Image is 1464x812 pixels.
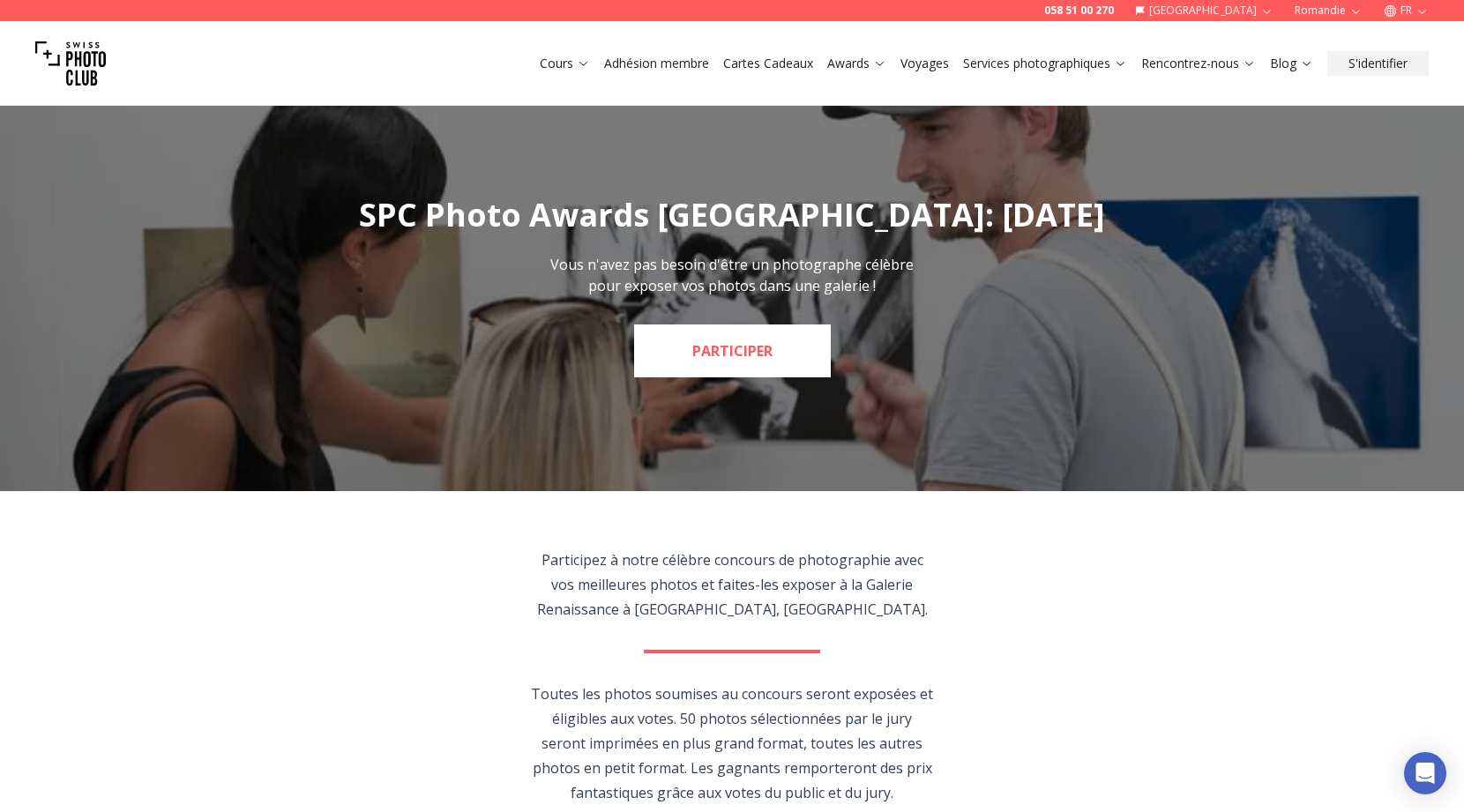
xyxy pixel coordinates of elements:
button: Blog [1263,51,1320,76]
button: Cartes Cadeaux [716,51,820,76]
a: Awards [827,55,886,72]
button: Services photographiques [956,51,1134,76]
button: Rencontrez-nous [1134,51,1263,76]
button: Voyages [893,51,956,76]
p: Vous n'avez pas besoin d'être un photographe célèbre pour exposer vos photos dans une galerie ! [534,254,930,296]
a: Services photographiques [963,55,1127,72]
a: Rencontrez-nous [1141,55,1256,72]
a: Cartes Cadeaux [723,55,813,72]
button: S'identifier [1327,51,1429,76]
button: Adhésion membre [597,51,716,76]
a: Voyages [900,55,949,72]
p: Toutes les photos soumises au concours seront exposées et éligibles aux votes. 50 photos sélectio... [531,682,934,805]
a: Cours [540,55,590,72]
div: Open Intercom Messenger [1404,752,1446,794]
a: 058 51 00 270 [1044,4,1114,18]
a: Blog [1270,55,1313,72]
p: Participez à notre célèbre concours de photographie avec vos meilleures photos et faites-les expo... [531,548,934,622]
img: Swiss photo club [35,28,106,99]
a: PARTICIPER [634,324,831,377]
button: Awards [820,51,893,76]
button: Cours [533,51,597,76]
a: Adhésion membre [604,55,709,72]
